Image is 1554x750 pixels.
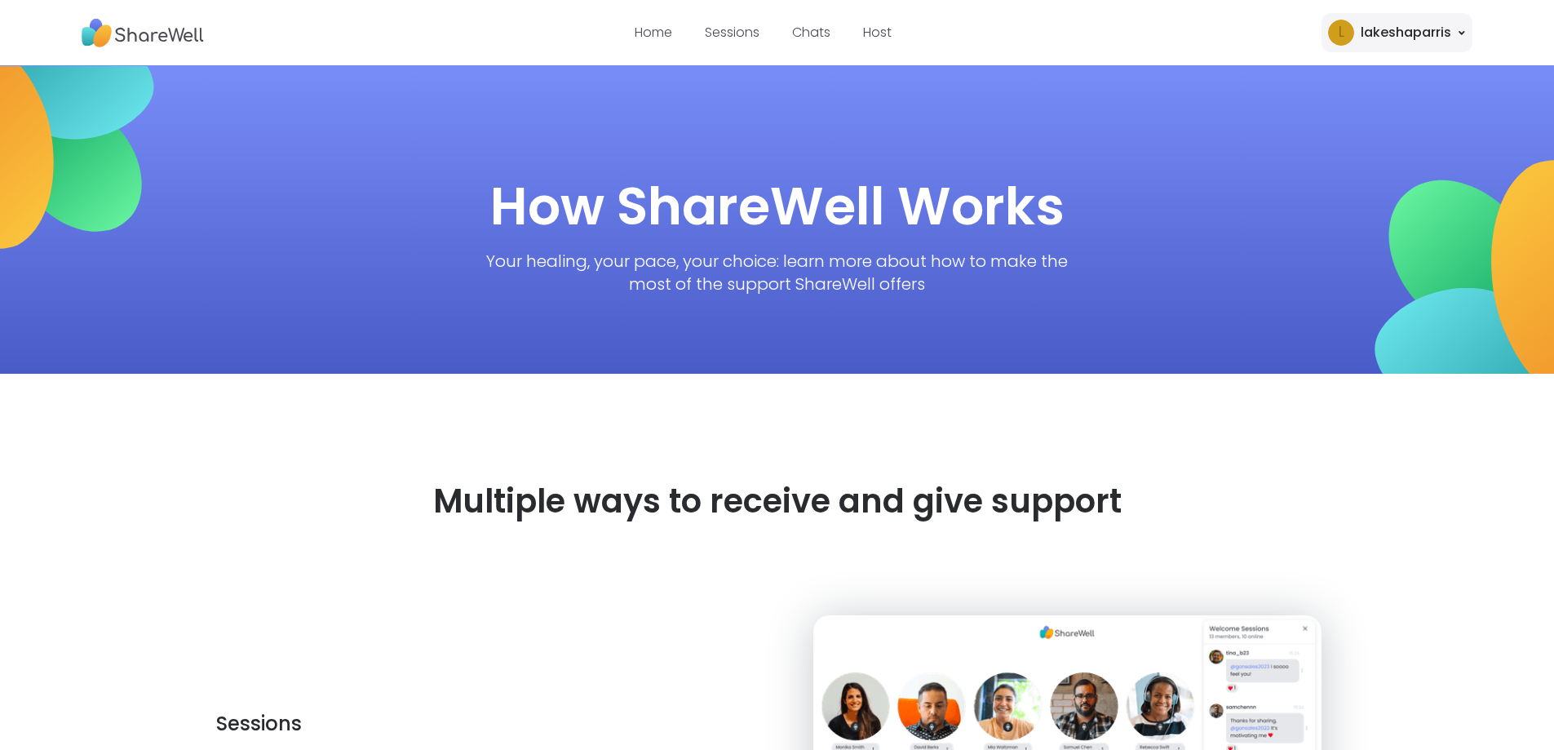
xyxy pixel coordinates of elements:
a: Chats [792,23,830,42]
h3: Sessions [216,710,758,738]
a: Sessions [705,23,759,42]
p: Your healing, your pace, your choice: learn more about how to make the most of the support ShareW... [484,250,1071,295]
h2: Multiple ways to receive and give support [433,478,1122,524]
span: l [1339,22,1344,43]
a: Host [863,23,892,42]
div: lakeshaparris [1361,23,1451,42]
img: ShareWell Nav Logo [82,11,204,55]
h1: How ShareWell Works [490,170,1065,243]
a: Home [635,23,672,42]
